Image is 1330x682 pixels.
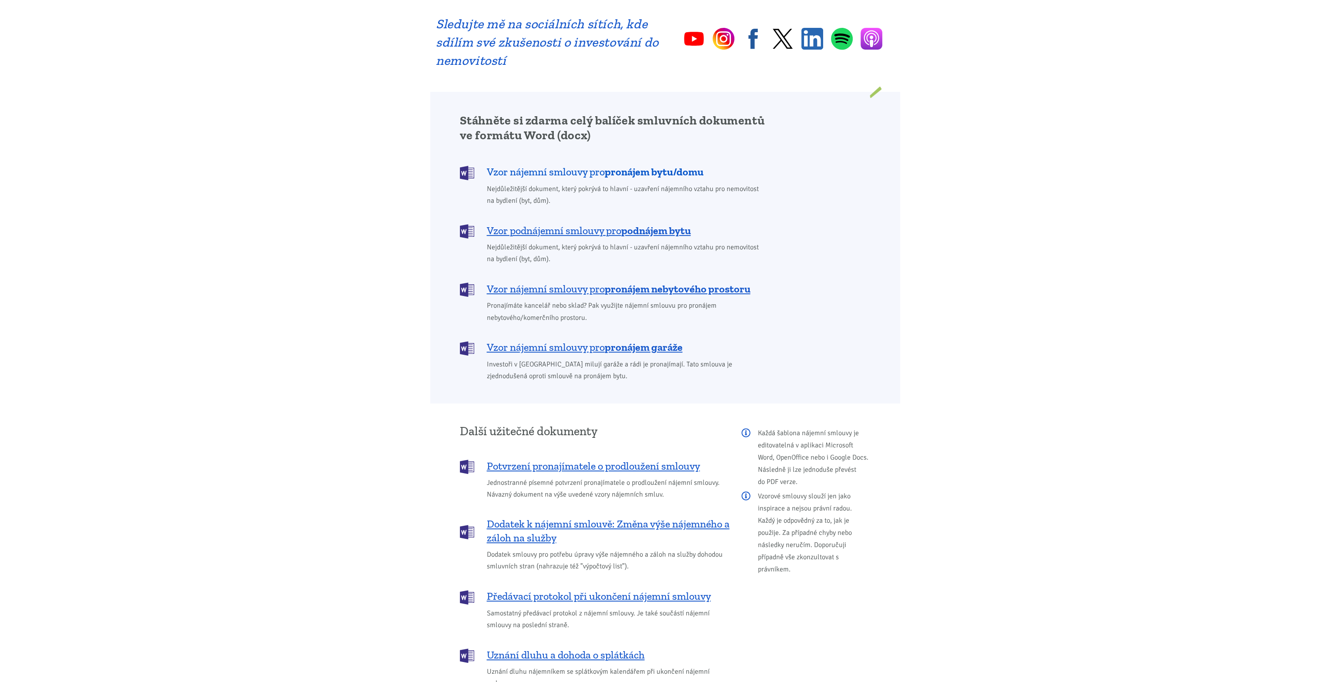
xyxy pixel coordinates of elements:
span: Vzor nájemní smlouvy pro [487,282,750,296]
a: Dodatek k nájemní smlouvě: Změna výše nájemného a záloh na služby [460,517,730,545]
a: Twitter [772,28,794,50]
span: Nejdůležitější dokument, který pokrývá to hlavní - uzavření nájemního vztahu pro nemovitost na by... [487,183,765,207]
img: DOCX (Word) [460,590,474,605]
img: DOCX (Word) [460,224,474,239]
a: Vzor nájemní smlouvy propronájem garáže [460,340,765,355]
b: podnájem bytu [621,224,691,237]
a: Linkedin [801,28,823,50]
a: Instagram [713,28,734,50]
b: pronájem garáže [605,341,683,353]
span: Pronajímáte kancelář nebo sklad? Pak využijte nájemní smlouvu pro pronájem nebytového/komerčního ... [487,300,765,323]
span: Vzor podnájemní smlouvy pro [487,224,691,238]
a: Vzor nájemní smlouvy propronájem bytu/domu [460,165,765,179]
img: DOCX (Word) [460,166,474,180]
span: Vzor nájemní smlouvy pro [487,165,704,179]
a: Facebook [742,28,764,50]
a: Vzor nájemní smlouvy propronájem nebytového prostoru [460,282,765,296]
a: Apple Podcasts [861,28,882,50]
span: Předávací protokol při ukončení nájemní smlouvy [487,589,711,603]
span: Dodatek smlouvy pro potřebu úpravy výše nájemného a záloh na služby dohodou smluvních stran (nahr... [487,549,730,572]
a: Spotify [831,27,853,50]
h2: Stáhněte si zdarma celý balíček smluvních dokumentů ve formátu Word (docx) [460,113,765,143]
b: pronájem bytu/domu [605,165,704,178]
span: Jednostranné písemné potvrzení pronajímatele o prodloužení nájemní smlouvy. Návazný dokument na v... [487,477,730,501]
span: Investoři v [GEOGRAPHIC_DATA] milují garáže a rádi je pronajímají. Tato smlouva je zjednodušená o... [487,359,765,382]
a: Uznání dluhu a dohoda o splátkách [460,648,730,662]
b: pronájem nebytového prostoru [605,282,750,295]
span: Vzor nájemní smlouvy pro [487,340,683,354]
h3: Další užitečné dokumenty [460,425,730,438]
a: Vzor podnájemní smlouvy propodnájem bytu [460,223,765,238]
h2: Sledujte mě na sociálních sítích, kde sdílím své zkušenosti o investování do nemovitostí [436,15,659,70]
p: Vzorové smlouvy slouží jen jako inspirace a nejsou právní radou. Každý je odpovědný za to, jak je... [741,490,871,575]
img: DOCX (Word) [460,648,474,663]
img: DOCX (Word) [460,460,474,474]
p: Každá šablona nájemní smlouvy je editovatelná v aplikaci Microsoft Word, OpenOffice nebo i Google... [741,427,871,488]
a: Potvrzení pronajímatele o prodloužení smlouvy [460,459,730,473]
span: Nejdůležitější dokument, který pokrývá to hlavní - uzavření nájemního vztahu pro nemovitost na by... [487,242,765,265]
a: Předávací protokol při ukončení nájemní smlouvy [460,589,730,604]
a: YouTube [683,28,705,50]
img: DOCX (Word) [460,341,474,356]
img: DOCX (Word) [460,525,474,539]
span: Samostatný předávací protokol z nájemní smlouvy. Je také součástí nájemní smlouvy na poslední str... [487,608,730,631]
span: Potvrzení pronajímatele o prodloužení smlouvy [487,459,700,473]
span: Dodatek k nájemní smlouvě: Změna výše nájemného a záloh na služby [487,517,730,545]
img: DOCX (Word) [460,282,474,297]
span: Uznání dluhu a dohoda o splátkách [487,648,645,662]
